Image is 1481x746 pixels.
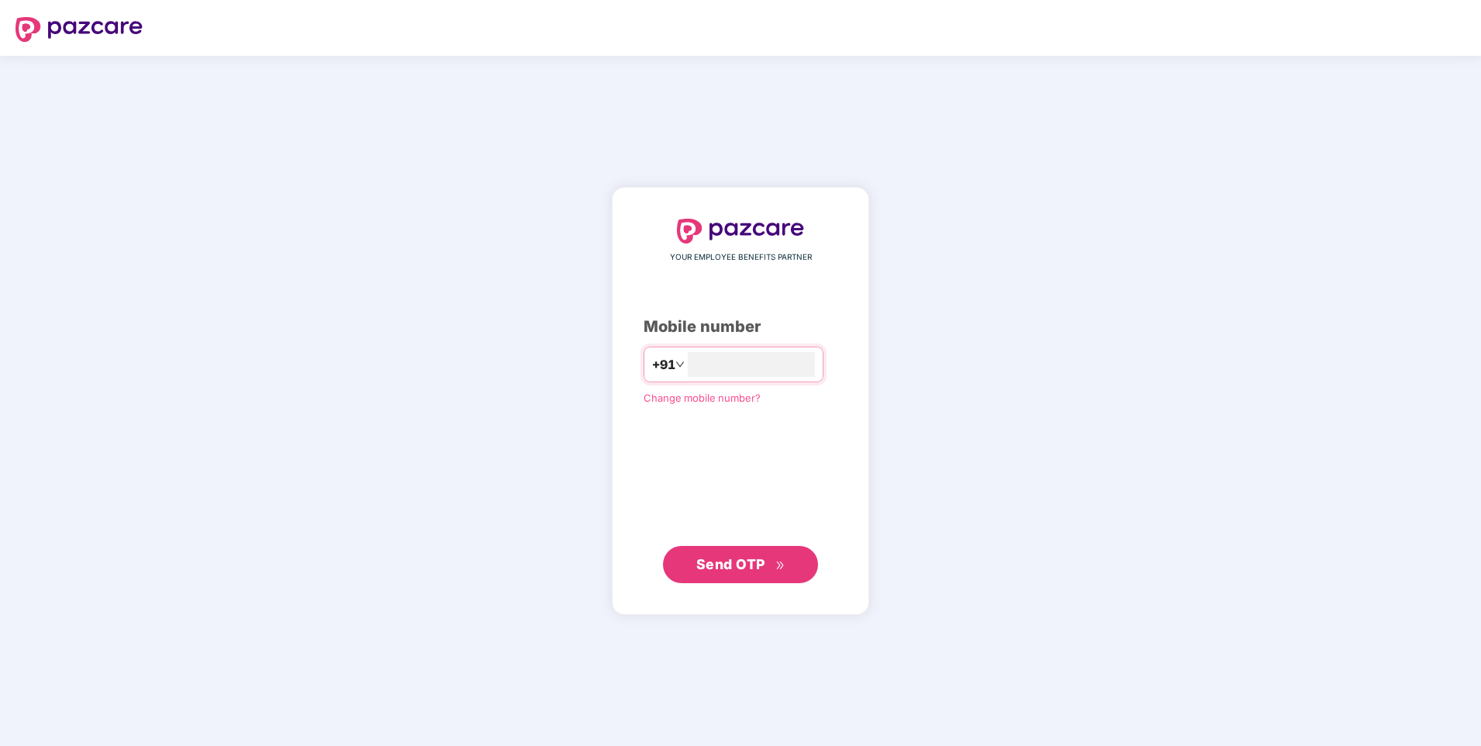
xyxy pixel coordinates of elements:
[775,561,785,571] span: double-right
[644,315,837,339] div: Mobile number
[16,17,143,42] img: logo
[670,251,812,264] span: YOUR EMPLOYEE BENEFITS PARTNER
[696,556,765,572] span: Send OTP
[663,546,818,583] button: Send OTPdouble-right
[644,392,761,404] a: Change mobile number?
[675,360,685,369] span: down
[677,219,804,243] img: logo
[652,355,675,375] span: +91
